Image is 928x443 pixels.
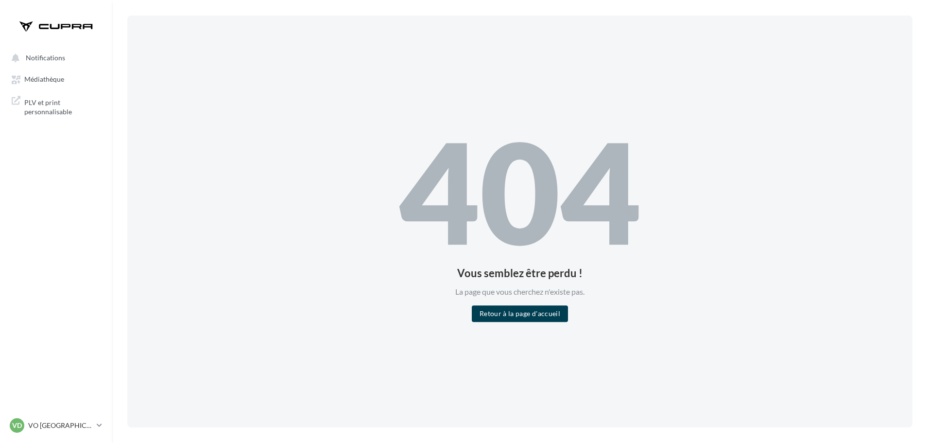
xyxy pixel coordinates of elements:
[12,421,22,430] span: VD
[472,305,568,322] button: Retour à la page d'accueil
[399,121,641,261] div: 404
[24,75,64,84] span: Médiathèque
[399,286,641,298] div: La page que vous cherchez n'existe pas.
[6,92,106,121] a: PLV et print personnalisable
[8,416,104,435] a: VD VO [GEOGRAPHIC_DATA]
[6,49,102,66] button: Notifications
[399,268,641,279] div: Vous semblez être perdu !
[28,421,93,430] p: VO [GEOGRAPHIC_DATA]
[26,53,65,62] span: Notifications
[6,70,106,88] a: Médiathèque
[24,96,100,117] span: PLV et print personnalisable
